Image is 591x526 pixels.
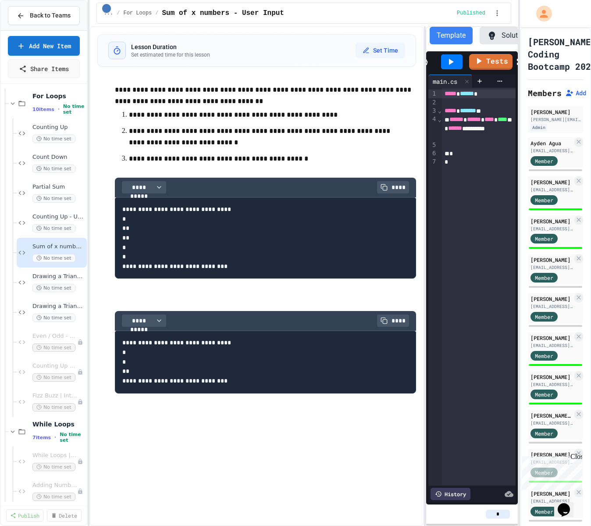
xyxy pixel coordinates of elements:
[4,4,61,56] div: Chat with us now!Close
[535,157,553,165] span: Member
[565,89,586,97] button: Add
[8,36,80,56] a: Add New Item
[123,10,152,17] span: For Loops
[32,314,75,322] span: No time set
[32,254,75,262] span: No time set
[32,362,77,370] span: Counting Up - Only Odds
[32,183,85,191] span: Partial Sum
[530,342,573,349] div: [EMAIL_ADDRESS][DOMAIN_NAME]
[518,453,582,490] iframe: chat widget
[535,196,553,204] span: Member
[30,11,71,20] span: Back to Teams
[530,451,573,458] div: [PERSON_NAME]
[437,116,441,123] span: Fold line
[32,303,85,310] span: Drawing a Triangle | User Input
[32,135,75,143] span: No time set
[530,373,573,381] div: [PERSON_NAME]
[428,157,437,166] div: 7
[530,108,580,116] div: [PERSON_NAME]
[32,373,75,382] span: No time set
[530,139,573,147] div: Ayden Agua
[480,27,534,44] button: Solution
[428,149,437,157] div: 6
[117,10,120,17] span: /
[530,124,547,131] div: Admin
[428,89,437,98] div: 1
[32,194,75,203] span: No time set
[77,488,83,494] div: Unpublished
[530,186,573,193] div: [EMAIL_ADDRESS][DOMAIN_NAME]
[77,339,83,345] div: Unpublished
[530,225,573,232] div: [EMAIL_ADDRESS][DOMAIN_NAME]
[155,10,158,17] span: /
[428,77,462,86] div: main.cs
[530,334,573,342] div: [PERSON_NAME]
[530,498,573,505] div: [EMAIL_ADDRESS][DOMAIN_NAME]
[32,452,77,459] span: While Loops | Intro
[8,59,80,78] a: Share Items
[431,488,470,500] div: History
[77,369,83,375] div: Unpublished
[131,51,210,58] p: Set estimated time for this lesson
[535,390,553,398] span: Member
[530,256,573,264] div: [PERSON_NAME]
[530,411,573,419] div: [PERSON_NAME] [PERSON_NAME]
[530,381,573,388] div: [EMAIL_ADDRESS][DOMAIN_NAME]
[47,509,82,522] a: Delete
[535,274,553,282] span: Member
[428,107,437,115] div: 3
[60,432,85,443] span: No time set
[356,43,405,58] button: Set Time
[535,235,553,243] span: Member
[530,116,580,123] div: [PERSON_NAME][EMAIL_ADDRESS][PERSON_NAME][DOMAIN_NAME]
[437,107,441,114] span: Fold line
[430,27,473,44] button: Template
[530,217,573,225] div: [PERSON_NAME]
[54,434,56,441] span: •
[32,435,51,440] span: 7 items
[32,284,75,292] span: No time set
[32,392,77,400] span: Fizz Buzz | Interview Program
[32,92,85,100] span: For Loops
[530,303,573,310] div: [EMAIL_ADDRESS][DOMAIN_NAME]
[6,509,43,522] a: Publish
[530,178,573,186] div: [PERSON_NAME]
[535,313,553,321] span: Member
[457,10,489,17] div: Content is published and visible to students
[32,463,75,471] span: No time set
[32,154,85,161] span: Count Down
[528,87,562,99] h2: Members
[32,482,77,489] span: Adding Numbers
[32,493,75,501] span: No time set
[527,4,554,24] div: My Account
[457,10,485,17] span: Published
[32,403,75,411] span: No time set
[32,344,75,352] span: No time set
[428,141,437,149] div: 5
[535,508,553,515] span: Member
[162,8,284,18] span: Sum of x numbers - User Input
[32,165,75,173] span: No time set
[530,420,573,426] div: [EMAIL_ADDRESS][DOMAIN_NAME]
[530,147,573,154] div: [EMAIL_ADDRESS][DOMAIN_NAME]
[32,420,85,428] span: While Loops
[535,429,553,437] span: Member
[77,458,83,465] div: Unpublished
[428,115,437,141] div: 4
[535,352,553,360] span: Member
[428,98,437,107] div: 2
[554,491,582,517] iframe: chat widget
[32,273,85,280] span: Drawing a Triangle
[428,75,473,88] div: main.cs
[63,104,85,115] span: No time set
[32,124,85,131] span: Counting Up
[32,333,77,340] span: Even / Odd - Practice for Fizz Buzz
[530,490,573,497] div: [PERSON_NAME]
[32,107,54,112] span: 10 items
[8,6,80,25] button: Back to Teams
[77,399,83,405] div: Unpublished
[131,43,210,51] h3: Lesson Duration
[32,243,85,250] span: Sum of x numbers - User Input
[530,295,573,303] div: [PERSON_NAME]
[32,224,75,233] span: No time set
